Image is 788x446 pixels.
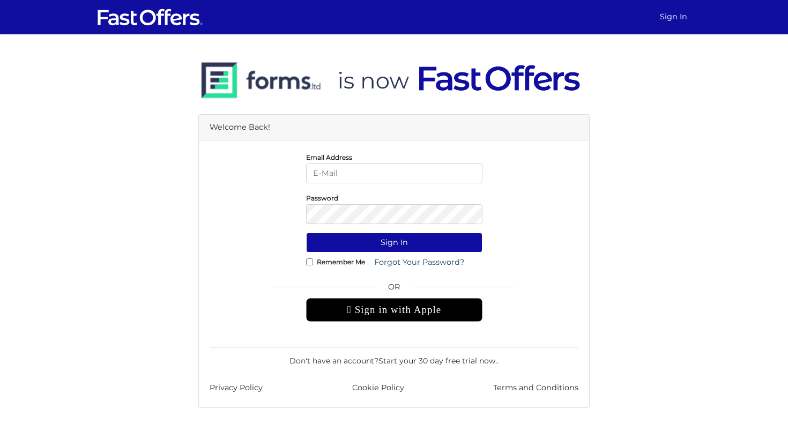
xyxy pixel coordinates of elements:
a: Terms and Conditions [493,382,578,394]
a: Sign In [656,6,692,27]
span: OR [306,281,482,298]
div: Welcome Back! [199,115,589,140]
div: Sign in with Apple [306,298,482,322]
a: Privacy Policy [210,382,263,394]
a: Forgot Your Password? [367,252,471,272]
label: Password [306,197,338,199]
label: Remember Me [317,261,365,263]
label: Email Address [306,156,352,159]
a: Cookie Policy [352,382,404,394]
div: Don't have an account? . [210,347,578,367]
a: Start your 30 day free trial now. [378,356,497,366]
button: Sign In [306,233,482,252]
input: E-Mail [306,163,482,183]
